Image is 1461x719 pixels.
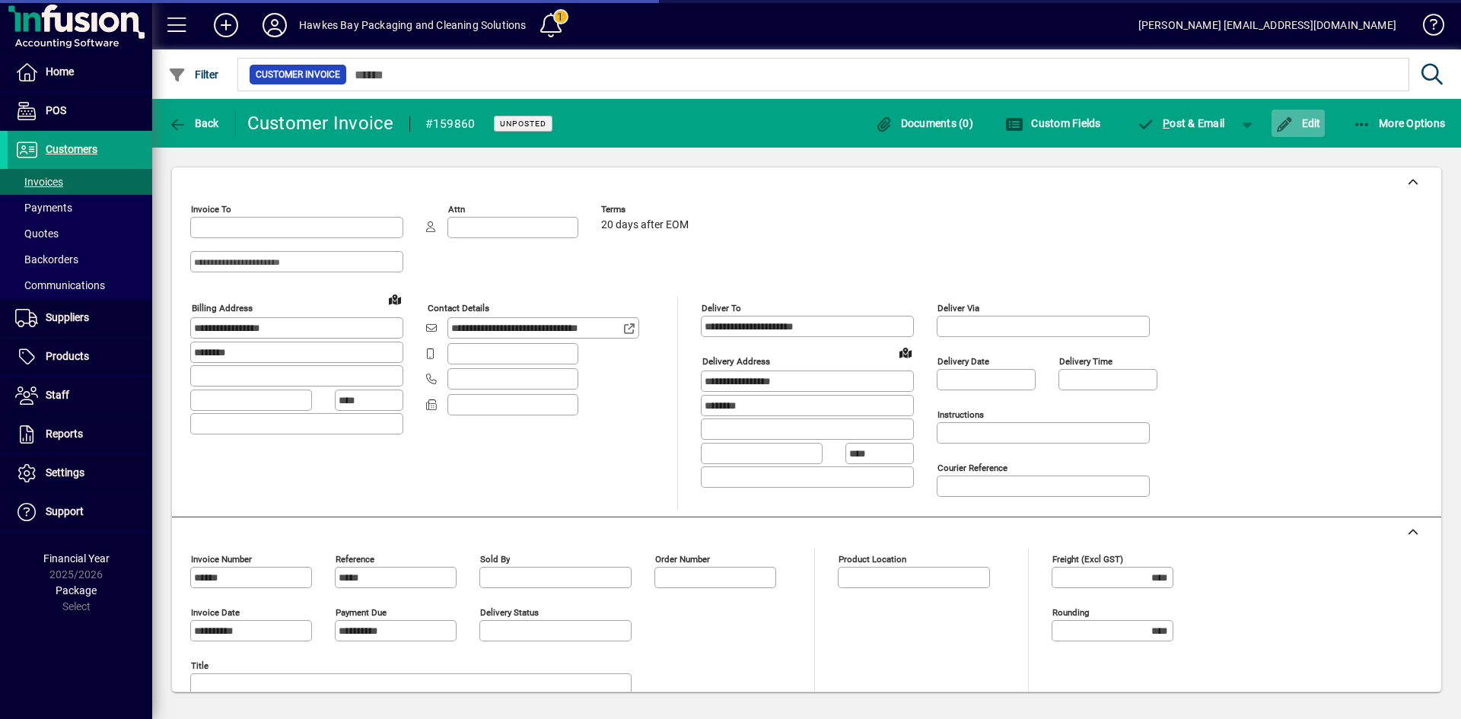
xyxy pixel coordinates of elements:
mat-label: Invoice date [191,607,240,618]
span: Filter [168,68,219,81]
app-page-header-button: Back [152,110,236,137]
span: Settings [46,466,84,479]
button: More Options [1349,110,1450,137]
span: Quotes [15,227,59,240]
button: Back [164,110,223,137]
mat-label: Delivery status [480,607,539,618]
a: Invoices [8,169,152,195]
span: Documents (0) [874,117,973,129]
div: Hawkes Bay Packaging and Cleaning Solutions [299,13,527,37]
a: Home [8,53,152,91]
button: Custom Fields [1001,110,1105,137]
span: 20 days after EOM [601,219,689,231]
button: Edit [1272,110,1325,137]
span: Backorders [15,253,78,266]
mat-label: Title [191,660,208,671]
button: Filter [164,61,223,88]
span: Suppliers [46,311,89,323]
a: Support [8,493,152,531]
span: P [1163,117,1170,129]
span: Staff [46,389,69,401]
span: POS [46,104,66,116]
mat-label: Delivery time [1059,356,1112,367]
div: #159860 [425,112,476,136]
span: Financial Year [43,552,110,565]
span: Support [46,505,84,517]
button: Post & Email [1129,110,1233,137]
a: Suppliers [8,299,152,337]
a: Backorders [8,247,152,272]
mat-label: Sold by [480,554,510,565]
a: View on map [893,340,918,364]
span: Customer Invoice [256,67,340,82]
span: Customers [46,143,97,155]
mat-label: Delivery date [937,356,989,367]
span: More Options [1353,117,1446,129]
mat-label: Rounding [1052,607,1089,618]
mat-label: Deliver To [702,303,741,313]
span: Products [46,350,89,362]
span: ost & Email [1137,117,1225,129]
span: Custom Fields [1005,117,1101,129]
mat-label: Invoice To [191,204,231,215]
span: Invoices [15,176,63,188]
div: Customer Invoice [247,111,394,135]
button: Profile [250,11,299,39]
a: Reports [8,415,152,453]
a: Quotes [8,221,152,247]
a: Settings [8,454,152,492]
mat-label: Order number [655,554,710,565]
a: Payments [8,195,152,221]
a: Products [8,338,152,376]
mat-label: Instructions [937,409,984,420]
button: Documents (0) [871,110,977,137]
button: Add [202,11,250,39]
div: [PERSON_NAME] [EMAIL_ADDRESS][DOMAIN_NAME] [1138,13,1396,37]
mat-label: Deliver via [937,303,979,313]
mat-label: Payment due [336,607,387,618]
span: Communications [15,279,105,291]
span: Package [56,584,97,597]
mat-label: Product location [839,554,906,565]
a: View on map [383,287,407,311]
mat-label: Courier Reference [937,463,1007,473]
a: Communications [8,272,152,298]
span: Home [46,65,74,78]
span: Back [168,117,219,129]
span: Edit [1275,117,1321,129]
span: Reports [46,428,83,440]
mat-label: Reference [336,554,374,565]
span: Payments [15,202,72,214]
span: Terms [601,205,692,215]
a: Staff [8,377,152,415]
a: POS [8,92,152,130]
mat-label: Invoice number [191,554,252,565]
mat-label: Attn [448,204,465,215]
span: Unposted [500,119,546,129]
a: Knowledge Base [1412,3,1442,52]
mat-label: Freight (excl GST) [1052,554,1123,565]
